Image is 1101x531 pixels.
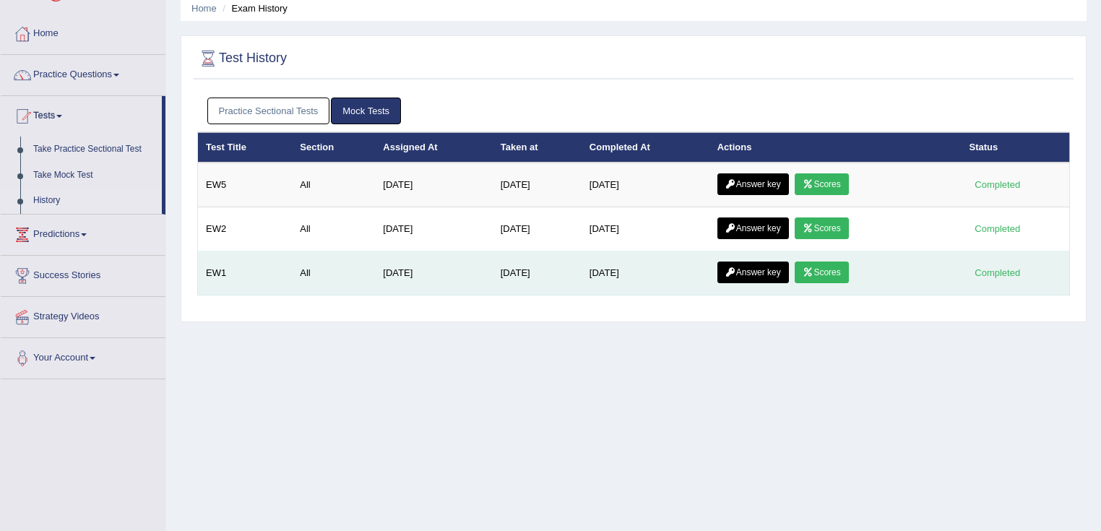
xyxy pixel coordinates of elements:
a: Your Account [1,338,165,374]
a: Strategy Videos [1,297,165,333]
td: [DATE] [582,163,709,207]
a: Answer key [717,262,789,283]
th: Section [292,132,375,163]
td: [DATE] [493,251,582,295]
a: Scores [795,262,848,283]
a: Take Practice Sectional Test [27,137,162,163]
th: Actions [709,132,962,163]
td: [DATE] [375,251,492,295]
th: Taken at [493,132,582,163]
td: All [292,163,375,207]
th: Status [962,132,1070,163]
a: Home [191,3,217,14]
a: Take Mock Test [27,163,162,189]
h2: Test History [197,48,287,69]
div: Completed [970,221,1026,236]
div: Completed [970,265,1026,280]
a: Answer key [717,173,789,195]
td: EW2 [198,207,293,251]
td: EW1 [198,251,293,295]
td: [DATE] [582,251,709,295]
a: Answer key [717,217,789,239]
a: History [27,188,162,214]
td: [DATE] [375,207,492,251]
a: Predictions [1,215,165,251]
th: Completed At [582,132,709,163]
th: Assigned At [375,132,492,163]
li: Exam History [219,1,288,15]
a: Tests [1,96,162,132]
td: All [292,251,375,295]
td: [DATE] [493,207,582,251]
td: [DATE] [493,163,582,207]
a: Scores [795,173,848,195]
a: Practice Questions [1,55,165,91]
td: EW5 [198,163,293,207]
td: All [292,207,375,251]
a: Home [1,14,165,50]
a: Scores [795,217,848,239]
th: Test Title [198,132,293,163]
a: Practice Sectional Tests [207,98,330,124]
td: [DATE] [582,207,709,251]
div: Completed [970,177,1026,192]
a: Mock Tests [331,98,401,124]
a: Success Stories [1,256,165,292]
td: [DATE] [375,163,492,207]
